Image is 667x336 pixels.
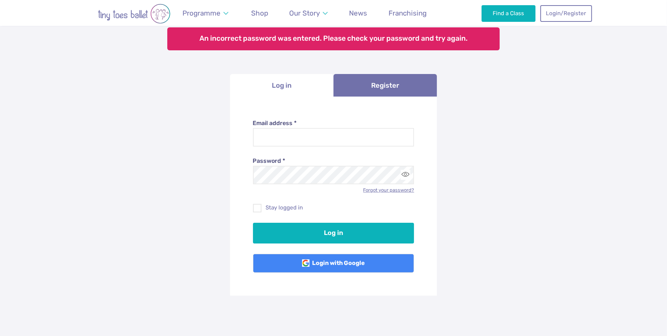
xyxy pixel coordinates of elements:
label: Password * [253,157,414,165]
a: Find a Class [482,5,536,21]
a: News [346,4,371,22]
label: Stay logged in [253,204,414,212]
img: Google Logo [302,259,309,267]
span: News [349,9,367,17]
a: Programme [179,4,232,22]
div: An incorrect password was entered. Please check your password and try again. [167,27,500,50]
button: Toggle password visibility [401,170,411,180]
a: Register [333,74,437,97]
a: Franchising [385,4,430,22]
a: Login with Google [253,254,414,273]
a: Shop [247,4,271,22]
button: Log in [253,223,414,243]
a: Login/Register [540,5,592,21]
a: Forgot your password? [363,187,414,193]
span: Shop [251,9,268,17]
label: Email address * [253,119,414,127]
a: Our Story [286,4,331,22]
span: Franchising [389,9,427,17]
span: Our Story [289,9,320,17]
img: tiny toes ballet [75,4,193,24]
span: Programme [182,9,220,17]
div: Log in [230,97,437,296]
